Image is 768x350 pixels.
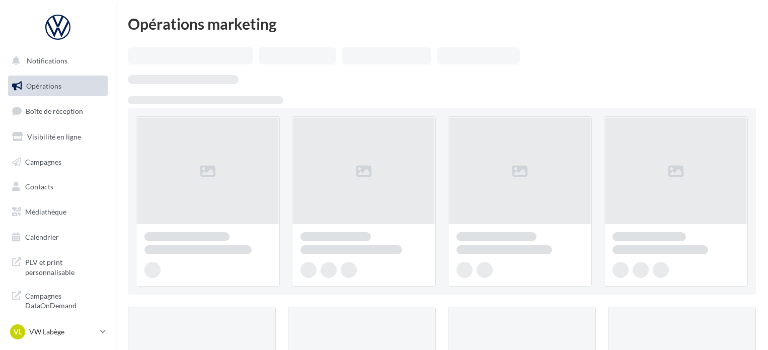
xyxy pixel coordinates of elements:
span: Notifications [27,56,67,65]
a: Campagnes DataOnDemand [6,285,110,315]
a: Médiathèque [6,201,110,223]
span: Opérations [26,82,61,90]
span: Contacts [25,182,53,191]
a: Calendrier [6,227,110,248]
a: Visibilité en ligne [6,126,110,148]
div: Opérations marketing [128,16,756,31]
a: Opérations [6,76,110,97]
span: Visibilité en ligne [27,132,81,141]
span: Calendrier [25,233,59,241]
span: VL [14,327,22,337]
a: VL VW Labège [8,322,108,341]
button: Notifications [6,50,106,72]
a: Boîte de réception [6,100,110,122]
span: Campagnes [25,157,61,166]
span: Médiathèque [25,207,66,216]
a: Contacts [6,176,110,197]
span: Boîte de réception [26,107,83,115]
a: Campagnes [6,152,110,173]
p: VW Labège [29,327,96,337]
span: PLV et print personnalisable [25,255,104,277]
a: PLV et print personnalisable [6,251,110,281]
span: Campagnes DataOnDemand [25,289,104,311]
